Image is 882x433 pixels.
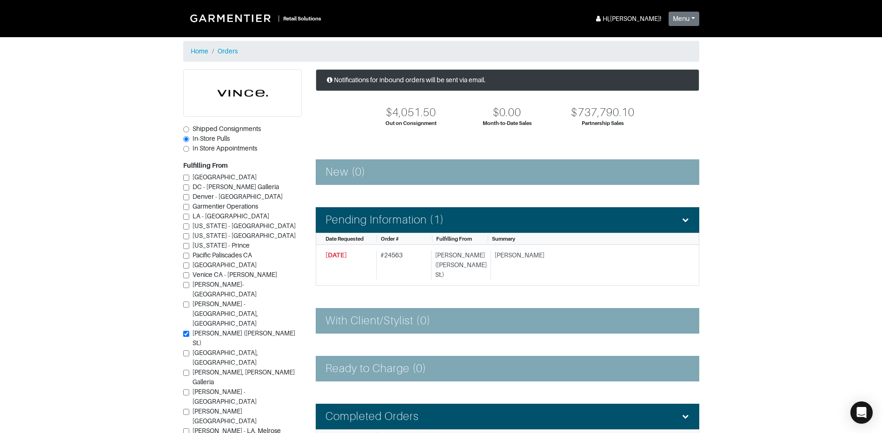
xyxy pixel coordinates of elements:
[192,368,295,386] span: [PERSON_NAME], [PERSON_NAME] Galleria
[381,236,399,242] span: Order #
[325,236,364,242] span: Date Requested
[376,250,427,280] div: # 24563
[192,173,257,181] span: [GEOGRAPHIC_DATA]
[436,236,472,242] span: Fulfilling From
[183,161,228,171] label: Fulfilling From
[183,350,189,356] input: [GEOGRAPHIC_DATA], [GEOGRAPHIC_DATA]
[850,401,873,424] div: Open Intercom Messenger
[183,370,189,376] input: [PERSON_NAME], [PERSON_NAME] Galleria
[386,106,436,119] div: $4,051.50
[183,262,189,269] input: [GEOGRAPHIC_DATA]
[325,314,431,328] h4: With Client/Stylist (0)
[192,135,230,142] span: In-Store Pulls
[183,204,189,210] input: Garmentier Operations
[192,251,252,259] span: Pacific Paliscades CA
[183,272,189,278] input: Venice CA - [PERSON_NAME]
[192,271,277,278] span: Venice CA - [PERSON_NAME]
[669,12,699,26] button: Menu
[192,300,258,327] span: [PERSON_NAME] - [GEOGRAPHIC_DATA], [GEOGRAPHIC_DATA]
[183,233,189,239] input: [US_STATE] - [GEOGRAPHIC_DATA]
[192,388,257,405] span: [PERSON_NAME] - [GEOGRAPHIC_DATA]
[183,331,189,337] input: [PERSON_NAME] ([PERSON_NAME] St.)
[325,251,347,259] span: [DATE]
[192,232,296,239] span: [US_STATE] - [GEOGRAPHIC_DATA]
[184,70,301,116] img: cyAkLTq7csKWtL9WARqkkVaF.png
[183,214,189,220] input: LA - [GEOGRAPHIC_DATA]
[492,236,515,242] span: Summary
[183,146,189,152] input: In Store Appointments
[278,13,279,23] div: |
[192,407,257,425] span: [PERSON_NAME][GEOGRAPHIC_DATA]
[571,106,635,119] div: $737,790.10
[183,409,189,415] input: [PERSON_NAME][GEOGRAPHIC_DATA]
[325,362,427,375] h4: Ready to Charge (0)
[316,69,699,91] div: Notifications for inbound orders will be sent via email.
[325,165,365,179] h4: New (0)
[183,136,189,142] input: In-Store Pulls
[192,329,295,347] span: [PERSON_NAME] ([PERSON_NAME] St.)
[491,250,683,280] div: [PERSON_NAME]
[493,106,521,119] div: $0.00
[183,184,189,190] input: DC - [PERSON_NAME] Galleria
[183,126,189,132] input: Shipped Consignments
[192,222,296,230] span: [US_STATE] - [GEOGRAPHIC_DATA]
[183,41,699,62] nav: breadcrumb
[192,349,258,366] span: [GEOGRAPHIC_DATA], [GEOGRAPHIC_DATA]
[594,14,661,24] div: Hi, [PERSON_NAME] !
[325,213,444,227] h4: Pending Information (1)
[191,47,208,55] a: Home
[192,144,257,152] span: In Store Appointments
[183,389,189,395] input: [PERSON_NAME] - [GEOGRAPHIC_DATA]
[192,183,279,190] span: DC - [PERSON_NAME] Galleria
[385,119,437,127] div: Out on Consignment
[183,194,189,200] input: Denver - [GEOGRAPHIC_DATA]
[325,410,419,423] h4: Completed Orders
[185,9,278,27] img: Garmentier
[192,242,250,249] span: [US_STATE] - Prince
[183,7,325,29] a: |Retail Solutions
[183,175,189,181] input: [GEOGRAPHIC_DATA]
[431,250,487,280] div: [PERSON_NAME] ([PERSON_NAME] St.)
[192,261,257,269] span: [GEOGRAPHIC_DATA]
[218,47,238,55] a: Orders
[192,212,269,220] span: LA - [GEOGRAPHIC_DATA]
[192,281,257,298] span: [PERSON_NAME]-[GEOGRAPHIC_DATA]
[183,302,189,308] input: [PERSON_NAME] - [GEOGRAPHIC_DATA], [GEOGRAPHIC_DATA]
[483,119,532,127] div: Month-to-Date Sales
[192,193,283,200] span: Denver - [GEOGRAPHIC_DATA]
[183,223,189,230] input: [US_STATE] - [GEOGRAPHIC_DATA]
[183,243,189,249] input: [US_STATE] - Prince
[582,119,624,127] div: Partnership Sales
[283,16,321,21] small: Retail Solutions
[183,253,189,259] input: Pacific Paliscades CA
[183,282,189,288] input: [PERSON_NAME]-[GEOGRAPHIC_DATA]
[192,203,258,210] span: Garmentier Operations
[192,125,261,132] span: Shipped Consignments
